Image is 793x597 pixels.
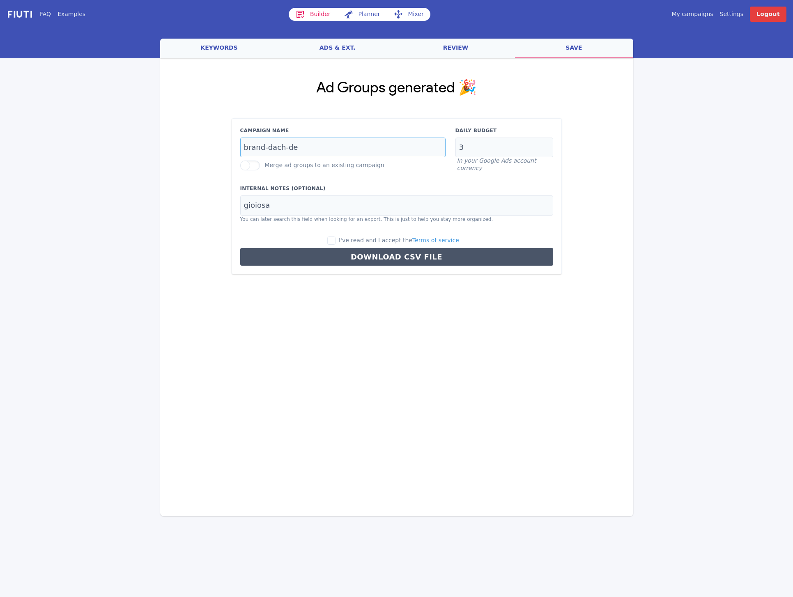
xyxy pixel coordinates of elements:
a: ads & ext. [278,39,397,58]
a: Builder [289,8,337,21]
span: I've read and I accept the [339,237,459,243]
label: Daily Budget [455,127,553,134]
a: Settings [720,10,743,18]
p: You can later search this field when looking for an export. This is just to help you stay more or... [240,216,553,223]
a: review [397,39,515,58]
h1: Ad Groups generated 🎉 [232,78,562,99]
label: Campaign Name [240,127,446,134]
label: Internal Notes (Optional) [240,185,553,192]
a: My campaigns [671,10,713,18]
a: FAQ [40,10,51,18]
input: Campaign Budget [455,138,553,158]
a: Planner [337,8,387,21]
input: Campaign Name [240,138,446,158]
p: In your Google Ads account currency [457,157,553,172]
button: Download CSV File [240,248,553,266]
a: Terms of service [412,237,459,243]
img: f731f27.png [7,9,33,19]
a: Mixer [387,8,430,21]
a: save [515,39,633,58]
a: Examples [57,10,85,18]
a: Logout [750,7,786,22]
label: Merge ad groups to an existing campaign [264,162,384,168]
a: keywords [160,39,278,58]
input: Add your client's name, project id, your campaign type or anything else [240,195,553,216]
input: I've read and I accept theTerms of service [327,237,336,245]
